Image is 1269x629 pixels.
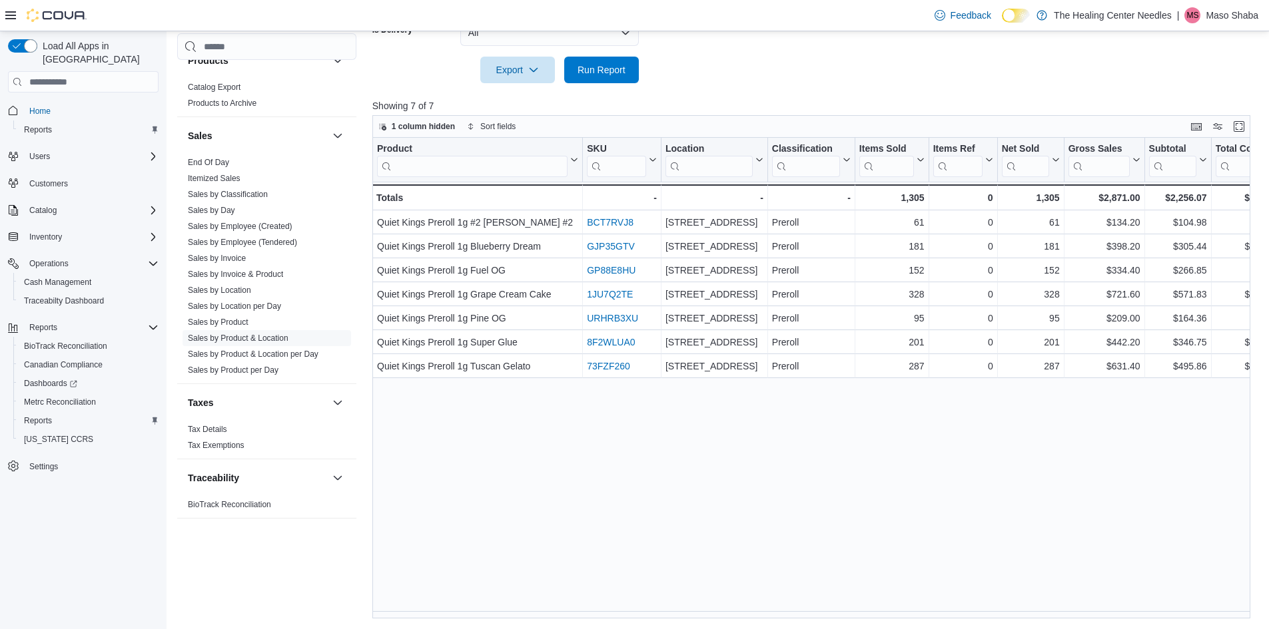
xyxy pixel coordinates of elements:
a: Reports [19,122,57,138]
h3: Traceability [188,471,239,485]
a: Feedback [929,2,997,29]
div: Preroll [772,214,851,230]
span: Dashboards [24,378,77,389]
span: Users [24,148,159,164]
span: Reports [29,322,57,333]
button: Inventory [3,228,164,246]
span: Tax Exemptions [188,440,244,451]
div: 0 [933,310,993,326]
div: 61 [1001,214,1059,230]
a: Reports [19,413,57,429]
a: Sales by Day [188,206,235,215]
div: 287 [859,358,925,374]
span: Canadian Compliance [24,359,103,370]
div: $334.40 [1068,262,1140,278]
div: Preroll [772,310,851,326]
span: Itemized Sales [188,173,240,184]
span: Traceabilty Dashboard [24,296,104,306]
button: Net Sold [1001,143,1059,177]
a: Sales by Employee (Tendered) [188,238,297,247]
h3: Sales [188,129,212,142]
span: Sales by Location per Day [188,301,281,312]
div: Preroll [772,286,851,302]
div: - [665,190,763,206]
h3: Products [188,54,228,67]
div: $495.86 [1148,358,1206,374]
div: $398.20 [1068,238,1140,254]
span: 1 column hidden [392,121,455,132]
p: Maso Shaba [1206,7,1258,23]
button: Traceabilty Dashboard [13,292,164,310]
div: Maso Shaba [1184,7,1200,23]
div: 201 [859,334,925,350]
span: Traceabilty Dashboard [19,293,159,309]
span: Load All Apps in [GEOGRAPHIC_DATA] [37,39,159,66]
div: [STREET_ADDRESS] [665,334,763,350]
div: 328 [859,286,925,302]
a: Sales by Location [188,286,251,295]
span: Sales by Invoice & Product [188,269,283,280]
a: Dashboards [13,374,164,393]
button: Home [3,101,164,120]
span: Catalog [29,205,57,216]
button: Users [24,148,55,164]
span: Sales by Employee (Tendered) [188,237,297,248]
div: Gross Sales [1068,143,1129,177]
span: Reports [19,413,159,429]
span: Settings [29,461,58,472]
div: Items Sold [859,143,914,177]
button: Sales [188,129,327,142]
button: Location [665,143,763,177]
span: Sales by Invoice [188,253,246,264]
a: BioTrack Reconciliation [19,338,113,354]
div: - [587,190,657,206]
button: [US_STATE] CCRS [13,430,164,449]
div: $164.36 [1148,310,1206,326]
a: Dashboards [19,375,83,391]
div: 1,305 [859,190,925,206]
span: Feedback [951,9,991,22]
div: $2,256.07 [1148,190,1206,206]
a: 1JU7Q2TE [587,289,633,300]
button: Catalog [24,202,62,218]
button: Reports [13,411,164,430]
div: 0 [933,358,993,374]
div: Totals [376,190,578,206]
span: Sales by Day [188,205,235,216]
a: URHRB3XU [587,313,638,323]
div: [STREET_ADDRESS] [665,286,763,302]
a: Customers [24,176,73,192]
div: $346.75 [1148,334,1206,350]
div: $104.98 [1148,214,1206,230]
a: Sales by Employee (Created) [188,222,292,231]
button: Cash Management [13,273,164,292]
a: Sales by Product [188,317,248,327]
div: 61 [859,214,925,230]
button: Products [330,53,346,69]
span: Export [488,57,547,83]
div: Subtotal [1148,143,1196,177]
button: Product [377,143,578,177]
span: Operations [29,258,69,269]
div: Preroll [772,358,851,374]
span: BioTrack Reconciliation [19,338,159,354]
button: Taxes [188,396,327,409]
button: Classification [772,143,851,177]
a: Cash Management [19,274,97,290]
div: $266.85 [1148,262,1206,278]
div: Quiet Kings Preroll 1g Pine OG [377,310,578,326]
a: Products to Archive [188,99,256,108]
button: Subtotal [1148,143,1206,177]
a: Tax Details [188,425,227,434]
div: Quiet Kings Preroll 1g Tuscan Gelato [377,358,578,374]
span: Dashboards [19,375,159,391]
span: Run Report [578,63,626,77]
button: Items Ref [933,143,993,177]
button: Settings [3,457,164,476]
div: Quiet Kings Preroll 1g #2 [PERSON_NAME] #2 [377,214,578,230]
span: Inventory [29,232,62,242]
span: Customers [29,178,68,189]
div: Classification [772,143,840,177]
button: Traceability [330,470,346,486]
div: 181 [859,238,925,254]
